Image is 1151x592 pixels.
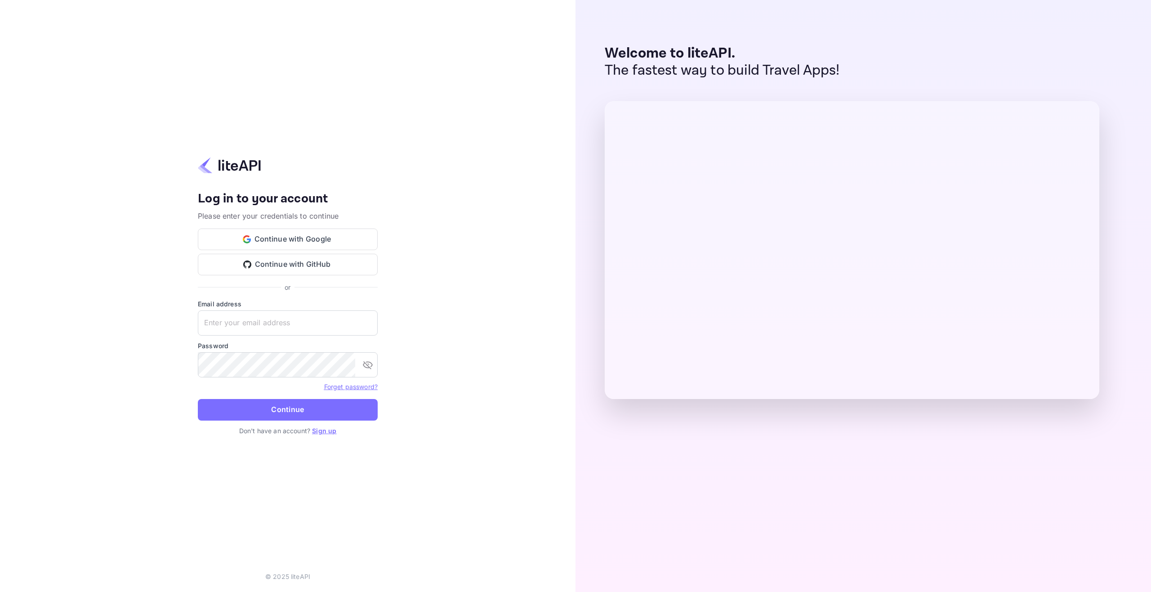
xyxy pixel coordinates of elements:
h4: Log in to your account [198,191,378,207]
a: Sign up [312,427,336,435]
img: liteAPI Dashboard Preview [605,101,1099,399]
a: Forget password? [324,383,378,390]
a: Forget password? [324,382,378,391]
p: The fastest way to build Travel Apps! [605,62,840,79]
p: Please enter your credentials to continue [198,211,378,221]
label: Email address [198,299,378,309]
label: Password [198,341,378,350]
p: © 2025 liteAPI [265,572,310,581]
button: Continue with GitHub [198,254,378,275]
p: Don't have an account? [198,426,378,435]
input: Enter your email address [198,310,378,336]
p: Welcome to liteAPI. [605,45,840,62]
button: toggle password visibility [359,356,377,374]
button: Continue with Google [198,229,378,250]
p: or [285,283,290,292]
button: Continue [198,399,378,421]
img: liteapi [198,157,261,174]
